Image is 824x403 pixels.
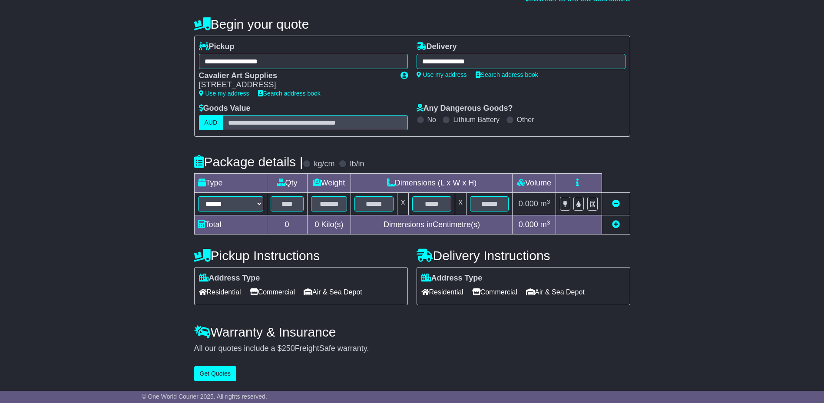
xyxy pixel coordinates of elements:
label: AUD [199,115,223,130]
span: Residential [421,285,463,299]
sup: 3 [547,219,550,226]
a: Use my address [417,71,467,78]
h4: Delivery Instructions [417,248,630,263]
span: m [540,199,550,208]
label: Goods Value [199,104,251,113]
div: Cavalier Art Supplies [199,71,392,81]
label: Address Type [421,274,483,283]
td: Weight [307,174,351,193]
div: [STREET_ADDRESS] [199,80,392,90]
td: Qty [267,174,307,193]
label: Any Dangerous Goods? [417,104,513,113]
span: © One World Courier 2025. All rights reserved. [142,393,267,400]
span: Air & Sea Depot [526,285,585,299]
span: Commercial [472,285,517,299]
label: lb/in [350,159,364,169]
span: m [540,220,550,229]
h4: Warranty & Insurance [194,325,630,339]
button: Get Quotes [194,366,237,381]
span: 250 [282,344,295,353]
label: Address Type [199,274,260,283]
label: No [427,116,436,124]
h4: Begin your quote [194,17,630,31]
span: 0.000 [519,199,538,208]
span: Commercial [250,285,295,299]
td: Total [194,215,267,235]
span: Air & Sea Depot [304,285,362,299]
h4: Package details | [194,155,303,169]
a: Search address book [476,71,538,78]
td: Dimensions (L x W x H) [351,174,513,193]
td: Dimensions in Centimetre(s) [351,215,513,235]
td: Volume [513,174,556,193]
span: Residential [199,285,241,299]
label: Other [517,116,534,124]
a: Remove this item [612,199,620,208]
td: Type [194,174,267,193]
td: Kilo(s) [307,215,351,235]
span: 0 [314,220,319,229]
a: Search address book [258,90,321,97]
sup: 3 [547,198,550,205]
label: Lithium Battery [453,116,500,124]
label: Pickup [199,42,235,52]
div: All our quotes include a $ FreightSafe warranty. [194,344,630,353]
a: Use my address [199,90,249,97]
label: kg/cm [314,159,334,169]
td: x [397,193,409,215]
a: Add new item [612,220,620,229]
label: Delivery [417,42,457,52]
td: 0 [267,215,307,235]
span: 0.000 [519,220,538,229]
td: x [455,193,466,215]
h4: Pickup Instructions [194,248,408,263]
